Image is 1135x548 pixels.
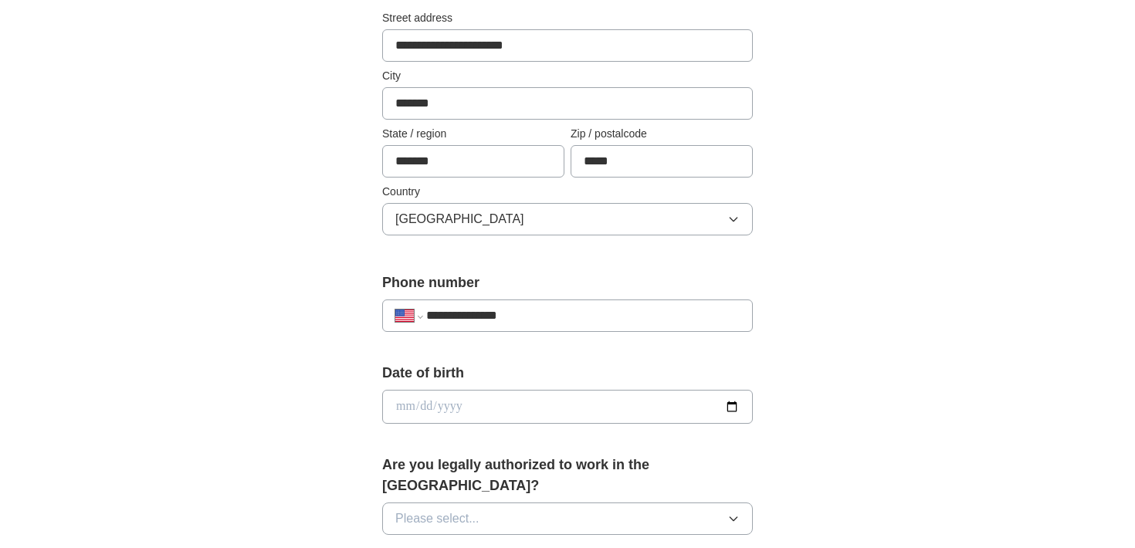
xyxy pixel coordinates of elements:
label: Date of birth [382,363,753,384]
label: Are you legally authorized to work in the [GEOGRAPHIC_DATA]? [382,455,753,496]
label: Zip / postalcode [571,126,753,142]
label: Street address [382,10,753,26]
button: [GEOGRAPHIC_DATA] [382,203,753,235]
label: City [382,68,753,84]
span: [GEOGRAPHIC_DATA] [395,210,524,228]
button: Please select... [382,502,753,535]
label: Country [382,184,753,200]
span: Please select... [395,509,479,528]
label: Phone number [382,272,753,293]
label: State / region [382,126,564,142]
